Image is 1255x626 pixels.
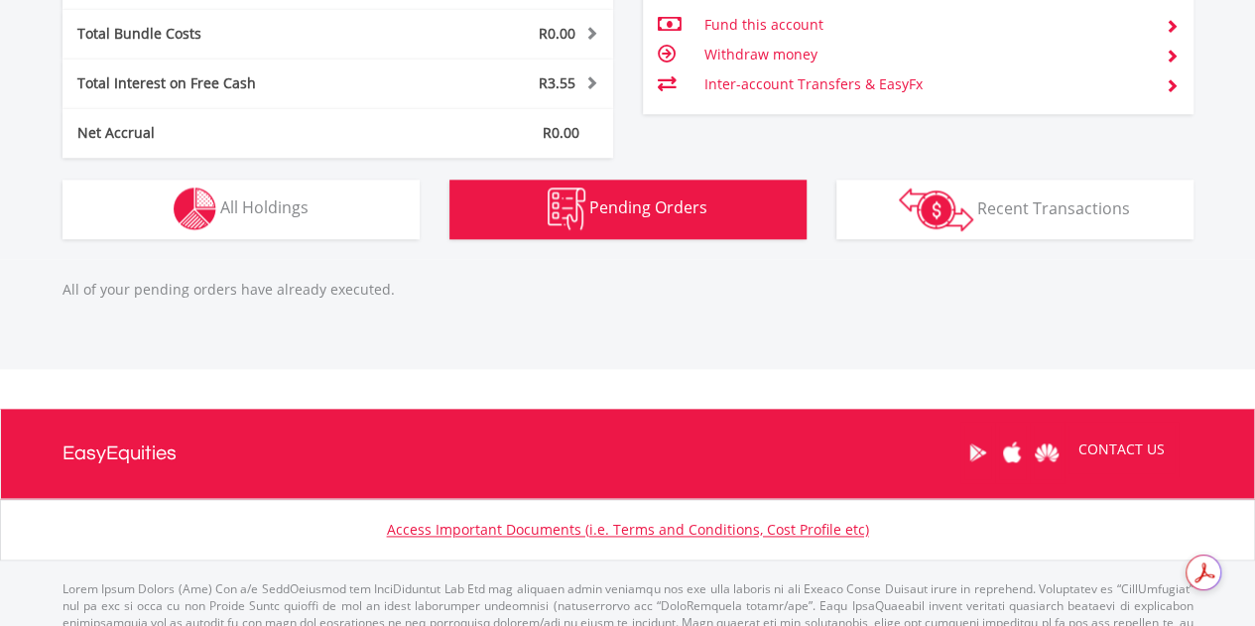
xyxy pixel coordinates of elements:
div: Net Accrual [63,123,384,143]
span: All Holdings [220,196,309,218]
span: R0.00 [543,123,579,142]
div: Total Bundle Costs [63,24,384,44]
a: CONTACT US [1065,422,1179,477]
img: pending_instructions-wht.png [548,188,585,230]
img: holdings-wht.png [174,188,216,230]
a: Google Play [960,422,995,483]
a: Huawei [1030,422,1065,483]
p: All of your pending orders have already executed. [63,280,1193,300]
button: All Holdings [63,180,420,239]
span: Pending Orders [589,196,707,218]
span: R3.55 [539,73,575,92]
a: Access Important Documents (i.e. Terms and Conditions, Cost Profile etc) [387,520,869,539]
button: Recent Transactions [836,180,1193,239]
div: Total Interest on Free Cash [63,73,384,93]
button: Pending Orders [449,180,807,239]
td: Withdraw money [703,40,1149,69]
span: R0.00 [539,24,575,43]
img: transactions-zar-wht.png [899,188,973,231]
span: Recent Transactions [977,196,1130,218]
a: Apple [995,422,1030,483]
td: Inter-account Transfers & EasyFx [703,69,1149,99]
td: Fund this account [703,10,1149,40]
a: EasyEquities [63,409,177,498]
